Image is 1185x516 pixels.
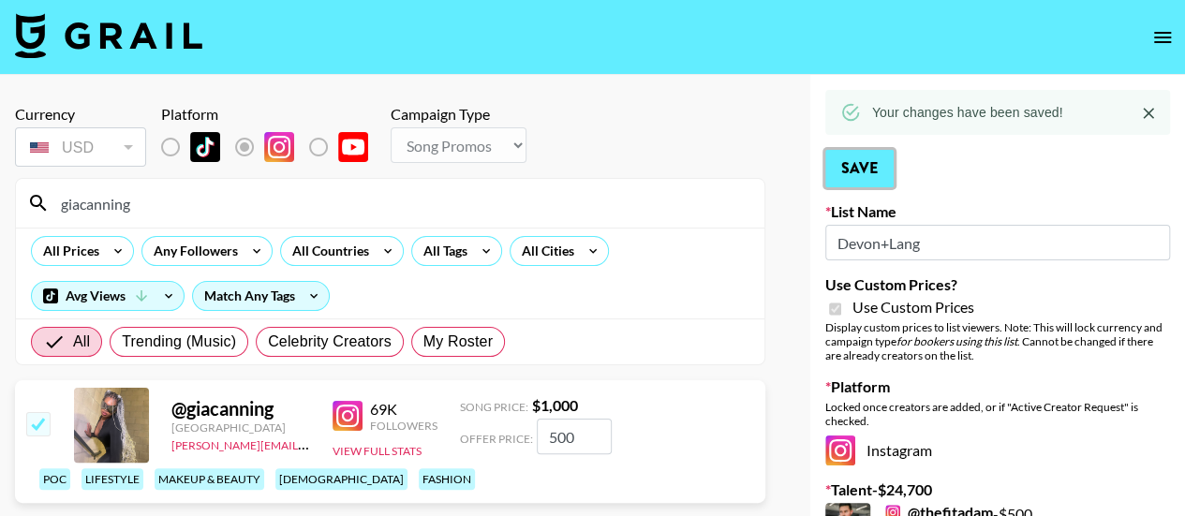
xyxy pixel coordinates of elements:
[852,298,974,317] span: Use Custom Prices
[73,331,90,353] span: All
[190,132,220,162] img: TikTok
[15,105,146,124] div: Currency
[825,150,894,187] button: Save
[275,468,407,490] div: [DEMOGRAPHIC_DATA]
[370,400,437,419] div: 69K
[81,468,143,490] div: lifestyle
[32,237,103,265] div: All Prices
[825,400,1170,428] div: Locked once creators are added, or if "Active Creator Request" is checked.
[19,131,142,164] div: USD
[122,331,236,353] span: Trending (Music)
[419,468,475,490] div: fashion
[825,377,1170,396] label: Platform
[155,468,264,490] div: makeup & beauty
[171,397,310,420] div: @ giacanning
[825,275,1170,294] label: Use Custom Prices?
[281,237,373,265] div: All Countries
[537,419,612,454] input: 1,000
[268,331,392,353] span: Celebrity Creators
[1144,19,1181,56] button: open drawer
[391,105,526,124] div: Campaign Type
[15,124,146,170] div: Currency is locked to USD
[39,468,70,490] div: poc
[171,435,538,452] a: [PERSON_NAME][EMAIL_ADDRESS][PERSON_NAME][DOMAIN_NAME]
[412,237,471,265] div: All Tags
[896,334,1017,348] em: for bookers using this list
[333,401,363,431] img: Instagram
[825,435,1170,465] div: Instagram
[15,13,202,58] img: Grail Talent
[161,127,383,167] div: List locked to Instagram.
[193,282,329,310] div: Match Any Tags
[423,331,493,353] span: My Roster
[264,132,294,162] img: Instagram
[171,420,310,435] div: [GEOGRAPHIC_DATA]
[333,444,422,458] button: View Full Stats
[872,96,1063,129] div: Your changes have been saved!
[825,480,1170,499] label: Talent - $ 24,700
[460,400,528,414] span: Song Price:
[825,202,1170,221] label: List Name
[370,419,437,433] div: Followers
[161,105,383,124] div: Platform
[32,282,184,310] div: Avg Views
[338,132,368,162] img: YouTube
[50,188,753,218] input: Search by User Name
[532,396,578,414] strong: $ 1,000
[511,237,578,265] div: All Cities
[460,432,533,446] span: Offer Price:
[1134,99,1163,127] button: Close
[142,237,242,265] div: Any Followers
[825,435,855,465] img: Instagram
[825,320,1170,362] div: Display custom prices to list viewers. Note: This will lock currency and campaign type . Cannot b...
